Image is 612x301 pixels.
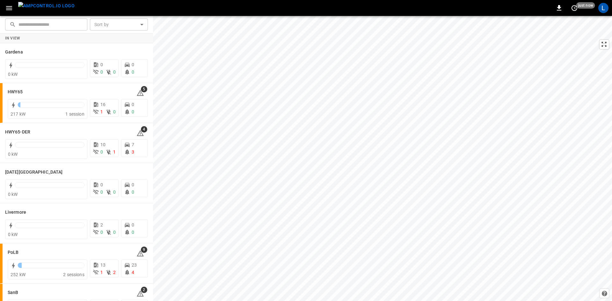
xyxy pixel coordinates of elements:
[132,222,134,227] span: 0
[100,182,103,187] span: 0
[65,111,84,117] span: 1 session
[113,69,116,75] span: 0
[132,142,134,147] span: 7
[8,232,18,237] span: 0 kW
[132,62,134,67] span: 0
[153,16,612,301] canvas: Map
[132,190,134,195] span: 0
[598,3,608,13] div: profile-icon
[5,36,20,40] strong: In View
[100,270,103,275] span: 1
[132,270,134,275] span: 4
[100,62,103,67] span: 0
[132,262,137,268] span: 23
[100,109,103,114] span: 1
[132,109,134,114] span: 0
[141,287,147,293] span: 2
[100,230,103,235] span: 0
[5,129,30,136] h6: HWY65-DER
[5,49,23,56] h6: Gardena
[5,209,26,216] h6: Livermore
[113,190,116,195] span: 0
[8,72,18,77] span: 0 kW
[113,109,116,114] span: 0
[8,249,18,256] h6: PoLB
[8,89,23,96] h6: HWY65
[113,149,116,154] span: 1
[8,192,18,197] span: 0 kW
[8,152,18,157] span: 0 kW
[100,69,103,75] span: 0
[141,247,147,253] span: 9
[569,3,579,13] button: set refresh interval
[113,230,116,235] span: 0
[132,182,134,187] span: 0
[132,102,134,107] span: 0
[132,230,134,235] span: 0
[11,272,25,277] span: 252 kW
[11,111,25,117] span: 217 kW
[141,86,147,92] span: 5
[63,272,84,277] span: 2 sessions
[132,69,134,75] span: 0
[132,149,134,154] span: 3
[576,2,595,9] span: just now
[5,169,62,176] h6: Karma Center
[100,142,106,147] span: 10
[113,270,116,275] span: 2
[100,222,103,227] span: 2
[100,149,103,154] span: 0
[8,289,18,296] h6: SanB
[18,2,75,10] img: ampcontrol.io logo
[141,126,147,133] span: 4
[100,190,103,195] span: 0
[100,102,106,107] span: 16
[100,262,106,268] span: 13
